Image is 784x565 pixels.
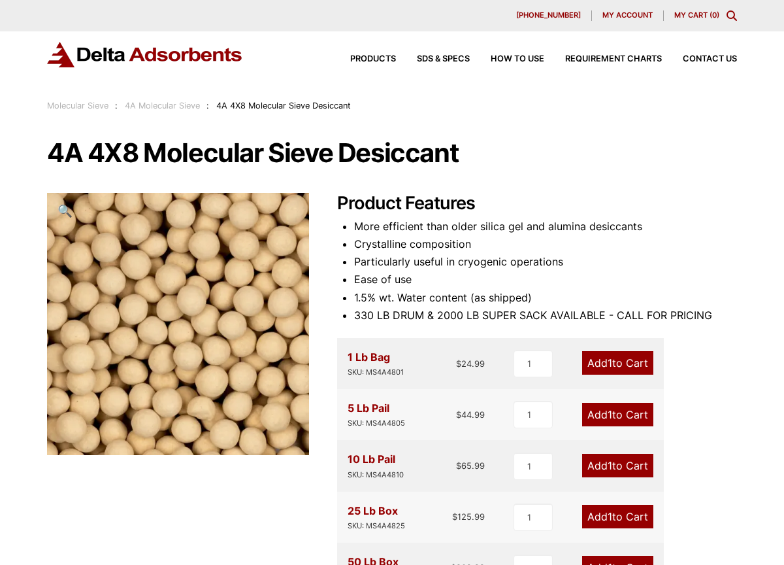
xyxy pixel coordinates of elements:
[565,55,662,63] span: Requirement Charts
[674,10,719,20] a: My Cart (0)
[452,511,485,522] bdi: 125.99
[348,366,404,379] div: SKU: MS4A4801
[348,349,404,379] div: 1 Lb Bag
[491,55,544,63] span: How to Use
[216,101,351,111] span: 4A 4X8 Molecular Sieve Desiccant
[712,10,717,20] span: 0
[417,55,470,63] span: SDS & SPECS
[348,400,405,430] div: 5 Lb Pail
[608,408,612,421] span: 1
[329,55,396,63] a: Products
[456,358,485,369] bdi: 24.99
[506,10,592,21] a: [PHONE_NUMBER]
[354,218,737,235] li: More efficient than older silica gel and alumina desiccants
[47,193,83,229] a: View full-screen image gallery
[662,55,737,63] a: Contact Us
[516,12,581,19] span: [PHONE_NUMBER]
[348,502,405,532] div: 25 Lb Box
[608,459,612,472] span: 1
[683,55,737,63] span: Contact Us
[727,10,737,21] div: Toggle Modal Content
[354,271,737,288] li: Ease of use
[47,139,737,167] h1: 4A 4X8 Molecular Sieve Desiccant
[337,193,737,214] h2: Product Features
[348,469,404,481] div: SKU: MS4A4810
[348,417,405,430] div: SKU: MS4A4805
[582,454,653,477] a: Add1to Cart
[348,520,405,532] div: SKU: MS4A4825
[608,510,612,523] span: 1
[348,451,404,481] div: 10 Lb Pail
[115,101,118,111] span: :
[354,289,737,307] li: 1.5% wt. Water content (as shipped)
[125,101,200,111] a: 4A Molecular Sieve
[456,409,461,420] span: $
[206,101,209,111] span: :
[592,10,664,21] a: My account
[582,403,653,426] a: Add1to Cart
[456,460,461,471] span: $
[350,55,396,63] span: Products
[354,307,737,324] li: 330 LB DRUM & 2000 LB SUPER SACK AVAILABLE - CALL FOR PRICING
[582,351,653,375] a: Add1to Cart
[396,55,470,63] a: SDS & SPECS
[354,235,737,253] li: Crystalline composition
[470,55,544,63] a: How to Use
[608,356,612,369] span: 1
[456,460,485,471] bdi: 65.99
[47,42,243,67] img: Delta Adsorbents
[456,409,485,420] bdi: 44.99
[602,12,653,19] span: My account
[354,253,737,271] li: Particularly useful in cryogenic operations
[456,358,461,369] span: $
[47,101,108,111] a: Molecular Sieve
[544,55,662,63] a: Requirement Charts
[582,505,653,528] a: Add1to Cart
[452,511,457,522] span: $
[57,203,73,218] span: 🔍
